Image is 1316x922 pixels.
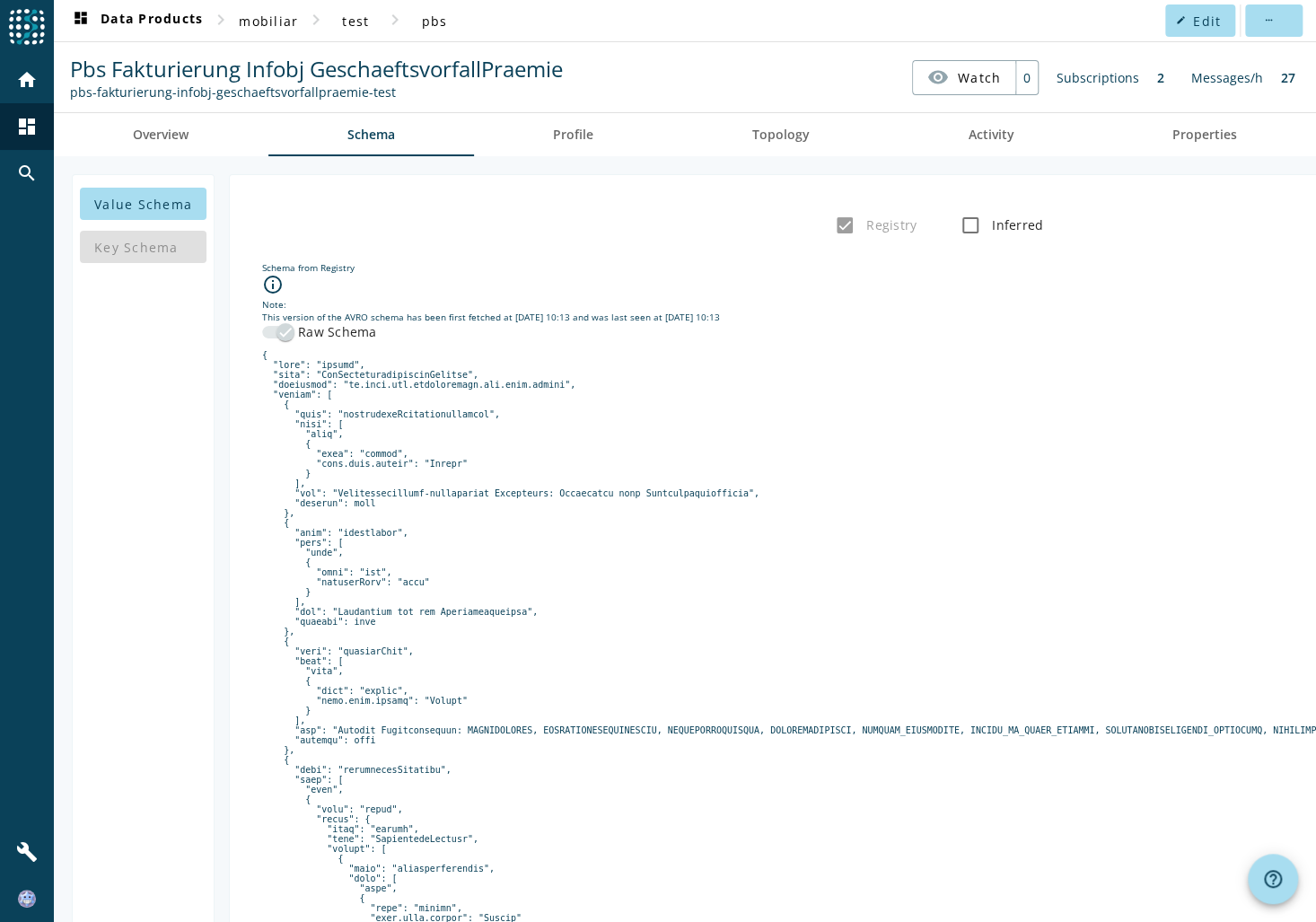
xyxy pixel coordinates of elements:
[70,83,563,101] div: Kafka Topic: pbs-fakturierung-infobj-geschaeftsvorfallpraemie-test
[1048,60,1148,95] div: Subscriptions
[80,188,206,220] button: Value Schema
[1263,15,1273,25] mat-icon: more_horiz
[16,841,38,863] mat-icon: build
[239,13,298,30] span: mobiliar
[18,890,36,908] img: aa0cdc0a786726abc9c8a55358630a5e
[262,274,284,295] i: info_outline
[1176,15,1186,25] mat-icon: edit
[342,13,369,30] span: test
[1015,61,1038,94] div: 0
[294,323,377,341] label: Raw Schema
[210,9,232,31] mat-icon: chevron_right
[958,62,1001,93] span: Watch
[1165,4,1235,37] button: Edit
[913,61,1015,93] button: Watch
[927,66,949,88] mat-icon: visibility
[16,116,38,137] mat-icon: dashboard
[70,54,563,83] span: Pbs Fakturierung Infobj GeschaeftsvorfallPraemie
[1172,128,1237,141] span: Properties
[16,162,38,184] mat-icon: search
[1262,868,1284,890] mat-icon: help_outline
[752,128,810,141] span: Topology
[63,4,210,37] button: Data Products
[1193,13,1221,30] span: Edit
[70,10,92,31] mat-icon: dashboard
[133,128,189,141] span: Overview
[16,69,38,91] mat-icon: home
[232,4,305,37] button: mobiliar
[70,10,203,31] span: Data Products
[347,128,395,141] span: Schema
[988,216,1043,234] label: Inferred
[968,128,1013,141] span: Activity
[553,128,593,141] span: Profile
[305,9,327,31] mat-icon: chevron_right
[1272,60,1304,95] div: 27
[422,13,448,30] span: pbs
[327,4,384,37] button: test
[94,196,192,213] span: Value Schema
[1182,60,1272,95] div: Messages/h
[406,4,463,37] button: pbs
[384,9,406,31] mat-icon: chevron_right
[9,9,45,45] img: spoud-logo.svg
[1148,60,1173,95] div: 2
